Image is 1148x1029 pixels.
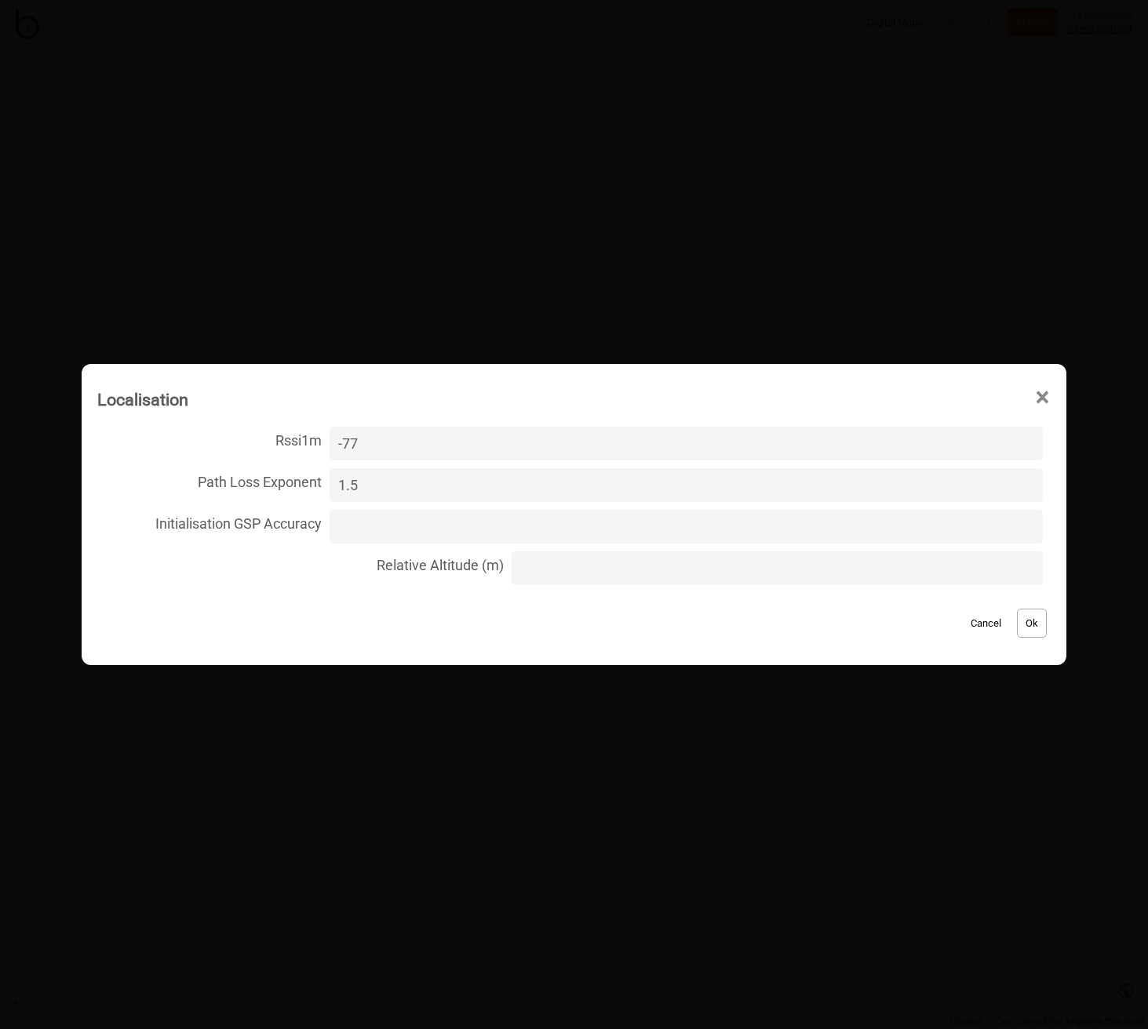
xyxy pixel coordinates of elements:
[330,468,1043,502] input: Path Loss Exponent
[97,547,504,580] span: Relative Altitude (m)
[97,423,322,455] span: Rssi1m
[963,609,1009,638] button: Cancel
[330,510,1043,544] input: Initialisation GSP Accuracy
[97,464,322,496] span: Path Loss Exponent
[97,506,322,538] span: Initialisation GSP Accuracy
[1034,372,1051,424] span: ×
[1017,609,1047,638] button: Ok
[97,383,188,416] div: Localisation
[330,427,1043,460] input: Rssi1m
[512,551,1043,585] input: Relative Altitude (m)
